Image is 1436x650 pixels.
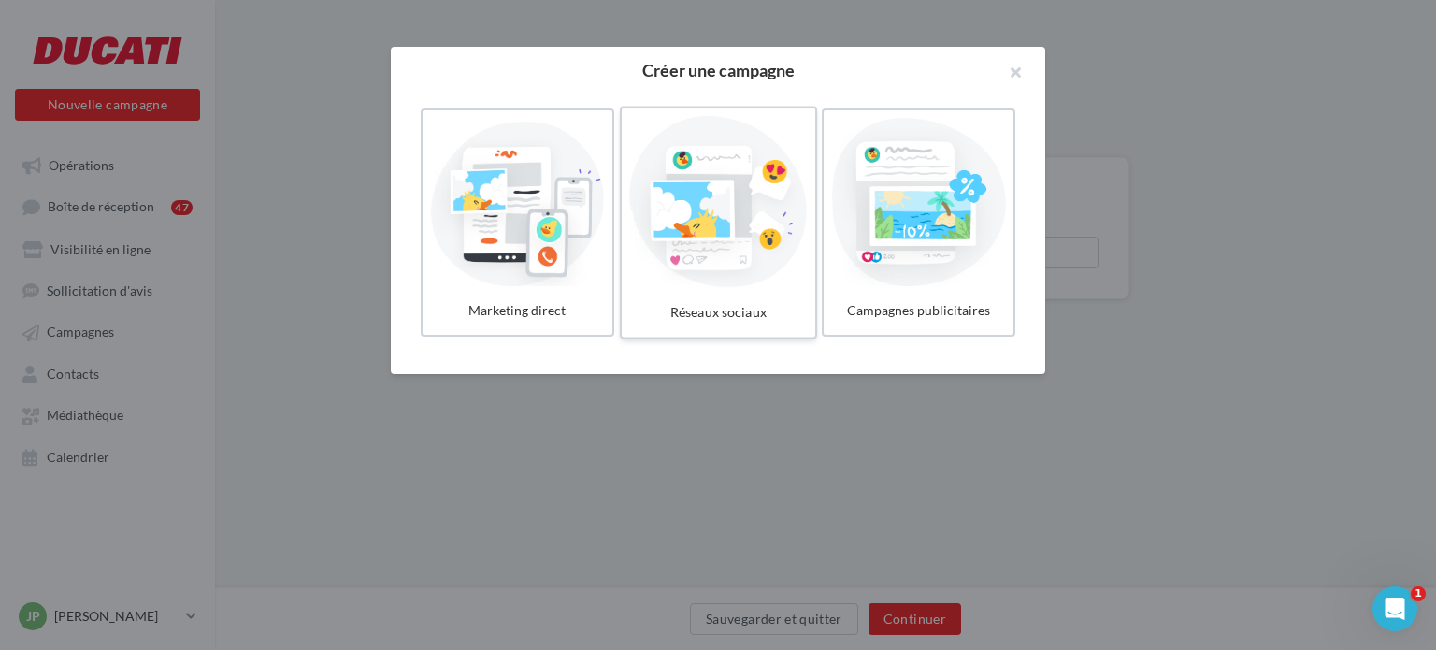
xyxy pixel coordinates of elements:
[421,62,1015,79] h2: Créer une campagne
[831,294,1006,327] div: Campagnes publicitaires
[1372,586,1417,631] iframe: Intercom live chat
[1411,586,1426,601] span: 1
[629,296,807,330] div: Réseaux sociaux
[430,294,605,327] div: Marketing direct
